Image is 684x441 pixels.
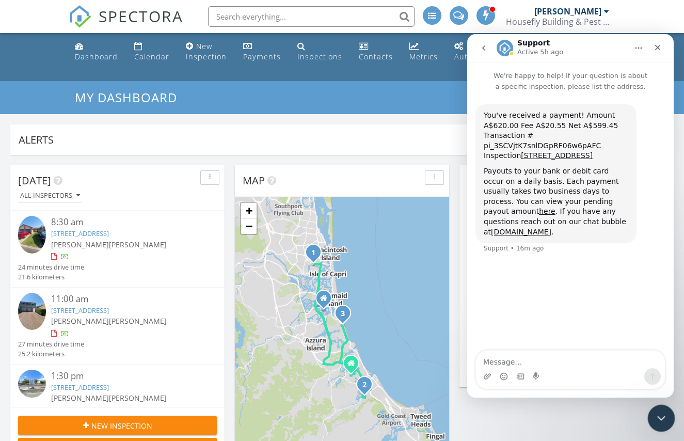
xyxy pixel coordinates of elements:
[648,405,675,432] iframe: Intercom live chat
[18,272,84,282] div: 21.6 kilometers
[18,370,46,398] img: streetview
[362,382,367,389] i: 2
[18,216,217,282] a: 8:30 am [STREET_ADDRESS] [PERSON_NAME][PERSON_NAME] 24 minutes drive time 21.6 kilometers
[454,52,503,61] div: Automations
[51,240,109,249] span: [PERSON_NAME]
[109,393,167,403] span: [PERSON_NAME]
[324,298,330,304] div: 16 barrier reef drive, mermaid waters QLD 4218
[20,192,80,199] div: All Inspectors
[18,416,217,435] button: New Inspection
[506,17,609,27] div: Housefly Building & Pest Inspections
[109,316,167,326] span: [PERSON_NAME]
[18,349,84,359] div: 25.2 kilometers
[311,249,315,257] i: 1
[91,420,152,431] span: New Inspection
[343,313,349,319] div: 2089 Gold Coast Hwy No2, Miami, QLD 4220
[18,189,82,203] button: All Inspectors
[208,6,415,27] input: Search everything...
[355,37,397,67] a: Contacts
[51,216,200,229] div: 8:30 am
[51,383,109,392] a: [STREET_ADDRESS]
[450,37,507,67] a: Automations (Advanced)
[182,37,231,67] a: New Inspection
[75,89,186,106] a: My Dashboard
[51,306,109,315] a: [STREET_ADDRESS]
[69,5,91,28] img: The Best Home Inspection Software - Spectora
[534,6,601,17] div: [PERSON_NAME]
[71,37,122,67] a: Dashboard
[313,252,320,258] div: 11 Waterford Ct No38, Bundall, QLD 4217
[69,14,183,36] a: SPECTORA
[51,293,200,306] div: 11:00 am
[243,174,265,187] span: Map
[405,37,442,67] a: Metrics
[351,363,357,369] div: Tugun QLD 4221
[293,37,346,67] a: Inspections
[241,203,257,218] a: Zoom in
[75,52,118,61] div: Dashboard
[359,52,393,61] div: Contacts
[341,310,345,318] i: 3
[109,240,167,249] span: [PERSON_NAME]
[18,293,217,359] a: 11:00 am [STREET_ADDRESS] [PERSON_NAME][PERSON_NAME] 27 minutes drive time 25.2 kilometers
[243,52,281,61] div: Payments
[18,370,217,436] a: 1:30 pm [STREET_ADDRESS] [PERSON_NAME][PERSON_NAME] 16 minutes drive time 14.0 kilometers
[239,37,285,67] a: Payments
[18,339,84,349] div: 27 minutes drive time
[241,218,257,234] a: Zoom out
[18,216,46,253] img: 9554127%2Fcover_photos%2FUN4BND4ZwAjYRYNFdD48%2Fsmall.jpg
[409,52,438,61] div: Metrics
[51,370,200,383] div: 1:30 pm
[186,41,227,61] div: New Inspection
[51,229,109,238] a: [STREET_ADDRESS]
[19,133,650,147] div: Alerts
[18,293,46,330] img: 9561084%2Freports%2F8db2834b-b599-4402-ab0d-d6050d3e3d5b%2Fcover_photos%2F02S7wR0tq91Mg2HpZs8v%2F...
[297,52,342,61] div: Inspections
[18,262,84,272] div: 24 minutes drive time
[18,174,51,187] span: [DATE]
[99,5,183,27] span: SPECTORA
[467,34,674,398] iframe: Intercom live chat
[364,384,371,390] div: 18 Bienvenue Dr No5, Currumbin Waters, QLD 4223
[130,37,173,67] a: Calendar
[51,393,109,403] span: [PERSON_NAME]
[134,52,169,61] div: Calendar
[51,316,109,326] span: [PERSON_NAME]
